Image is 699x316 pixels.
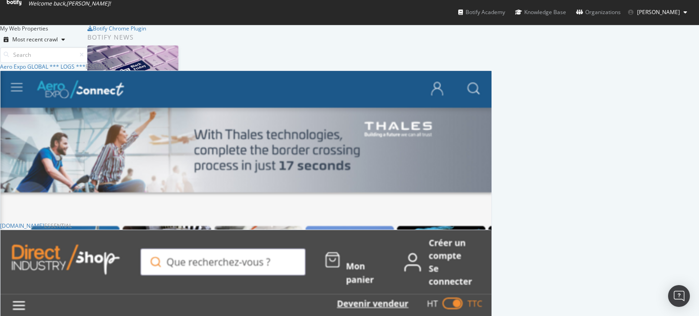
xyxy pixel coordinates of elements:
div: Most recent crawl [12,37,58,42]
div: Organizations [576,8,621,17]
div: Botify Academy [458,8,505,17]
div: Botify Chrome Plugin [93,25,146,32]
img: Prepare for Black Friday 2025 by Prioritizing AI Search Visibility [87,45,178,93]
div: Essential [86,63,113,70]
button: [PERSON_NAME] [621,5,694,20]
div: Essential [44,222,72,230]
a: Botify Chrome Plugin [87,25,146,32]
div: Knowledge Base [515,8,566,17]
span: Guillaume MALLEIN [637,8,680,16]
div: Open Intercom Messenger [668,285,690,307]
div: Botify news [87,32,280,42]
